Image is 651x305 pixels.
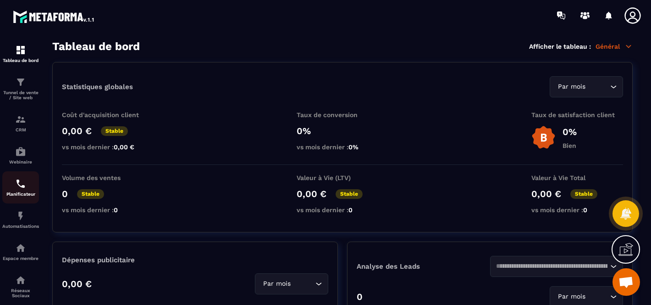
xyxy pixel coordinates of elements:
[563,126,577,137] p: 0%
[531,125,556,150] img: b-badge-o.b3b20ee6.svg
[62,83,133,91] p: Statistiques globales
[297,174,388,181] p: Valeur à Vie (LTV)
[62,111,154,119] p: Coût d'acquisition client
[15,114,26,125] img: formation
[570,189,597,199] p: Stable
[587,82,608,92] input: Search for option
[114,143,134,151] span: 0,00 €
[531,188,561,199] p: 0,00 €
[556,292,587,302] span: Par mois
[612,268,640,296] a: Ouvrir le chat
[2,256,39,261] p: Espace membre
[52,40,140,53] h3: Tableau de bord
[101,126,128,136] p: Stable
[2,127,39,132] p: CRM
[77,189,104,199] p: Stable
[62,278,92,289] p: 0,00 €
[297,125,388,136] p: 0%
[583,206,587,214] span: 0
[529,43,591,50] p: Afficher le tableau :
[2,192,39,197] p: Planificateur
[2,70,39,107] a: formationformationTunnel de vente / Site web
[2,139,39,171] a: automationsautomationsWebinaire
[531,174,623,181] p: Valeur à Vie Total
[15,210,26,221] img: automations
[336,189,363,199] p: Stable
[2,203,39,236] a: automationsautomationsAutomatisations
[297,188,326,199] p: 0,00 €
[357,262,490,271] p: Analyse des Leads
[292,279,313,289] input: Search for option
[596,42,633,51] p: Général
[357,291,363,302] p: 0
[62,125,92,136] p: 0,00 €
[297,143,388,151] p: vs mois dernier :
[15,275,26,286] img: social-network
[261,279,292,289] span: Par mois
[297,206,388,214] p: vs mois dernier :
[2,159,39,164] p: Webinaire
[13,8,95,25] img: logo
[15,146,26,157] img: automations
[2,224,39,229] p: Automatisations
[62,174,154,181] p: Volume des ventes
[114,206,118,214] span: 0
[531,206,623,214] p: vs mois dernier :
[2,288,39,298] p: Réseaux Sociaux
[2,38,39,70] a: formationformationTableau de bord
[255,273,328,294] div: Search for option
[556,82,587,92] span: Par mois
[496,261,608,271] input: Search for option
[2,107,39,139] a: formationformationCRM
[2,236,39,268] a: automationsautomationsEspace membre
[15,45,26,56] img: formation
[2,268,39,305] a: social-networksocial-networkRéseaux Sociaux
[15,243,26,254] img: automations
[2,90,39,100] p: Tunnel de vente / Site web
[62,206,154,214] p: vs mois dernier :
[348,206,353,214] span: 0
[348,143,359,151] span: 0%
[550,76,623,97] div: Search for option
[2,171,39,203] a: schedulerschedulerPlanificateur
[15,77,26,88] img: formation
[587,292,608,302] input: Search for option
[2,58,39,63] p: Tableau de bord
[297,111,388,119] p: Taux de conversion
[531,111,623,119] p: Taux de satisfaction client
[563,142,577,149] p: Bien
[62,143,154,151] p: vs mois dernier :
[15,178,26,189] img: scheduler
[490,256,623,277] div: Search for option
[62,188,68,199] p: 0
[62,256,328,264] p: Dépenses publicitaire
